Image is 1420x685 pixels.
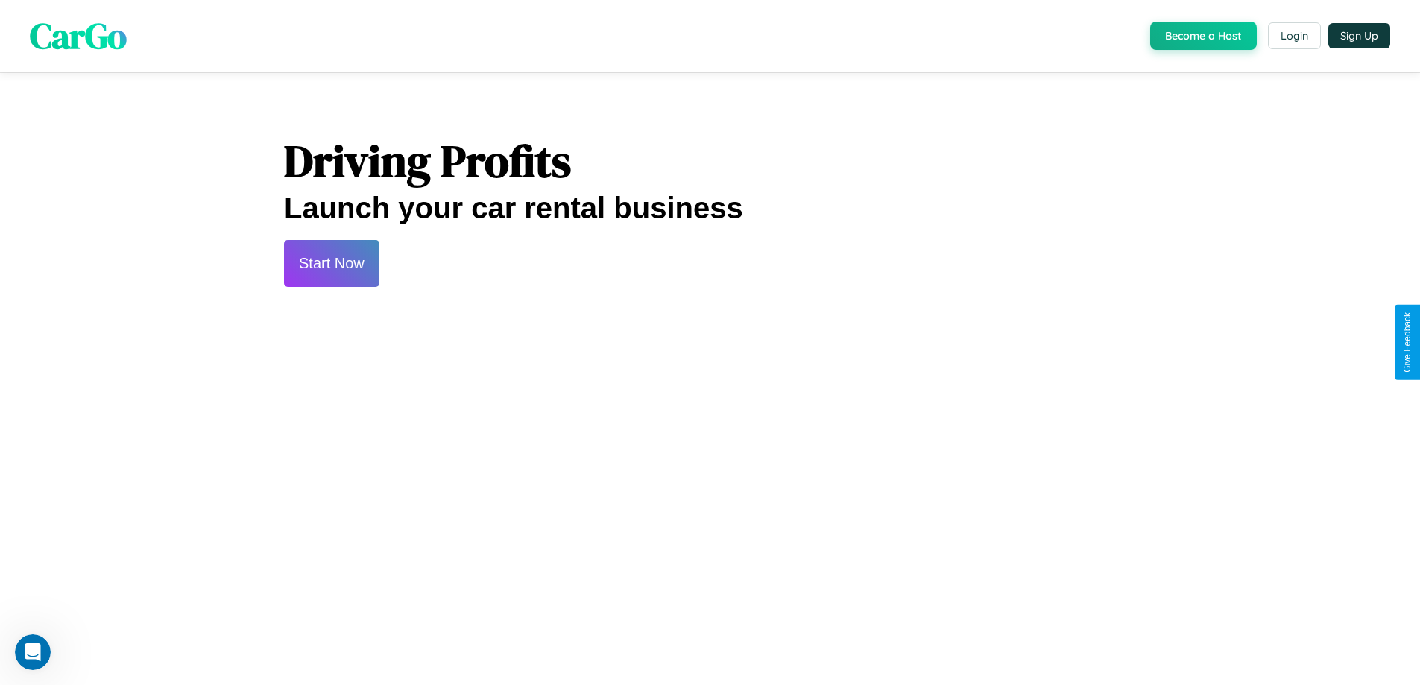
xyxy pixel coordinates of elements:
[284,192,1136,225] h2: Launch your car rental business
[1328,23,1390,48] button: Sign Up
[15,634,51,670] iframe: Intercom live chat
[30,11,127,60] span: CarGo
[284,130,1136,192] h1: Driving Profits
[284,240,379,287] button: Start Now
[1150,22,1257,50] button: Become a Host
[1268,22,1321,49] button: Login
[1402,312,1413,373] div: Give Feedback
